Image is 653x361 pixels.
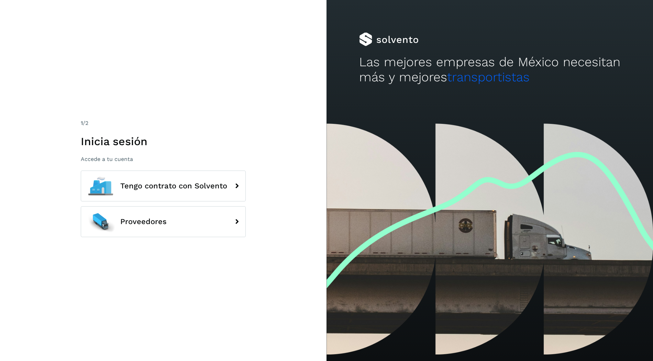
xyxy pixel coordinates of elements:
[81,156,246,162] p: Accede a tu cuenta
[359,55,620,85] h2: Las mejores empresas de México necesitan más y mejores
[81,135,246,148] h1: Inicia sesión
[447,70,530,84] span: transportistas
[81,171,246,201] button: Tengo contrato con Solvento
[81,119,246,127] div: /2
[120,218,167,226] span: Proveedores
[120,182,227,190] span: Tengo contrato con Solvento
[81,206,246,237] button: Proveedores
[81,120,83,126] span: 1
